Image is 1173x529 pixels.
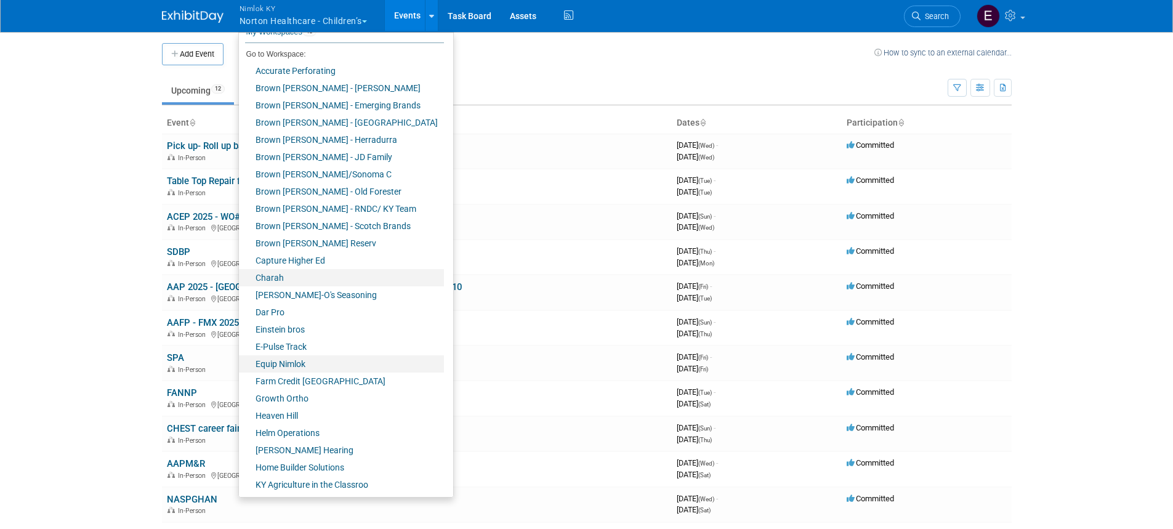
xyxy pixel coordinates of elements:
[847,176,894,185] span: Committed
[847,211,894,220] span: Committed
[167,423,240,434] a: CHEST career fair
[167,401,175,407] img: In-Person Event
[167,211,277,222] a: ACEP 2025 - WO# 2558192
[716,140,718,150] span: -
[677,258,714,267] span: [DATE]
[167,470,667,480] div: [GEOGRAPHIC_DATA], [GEOGRAPHIC_DATA]
[842,113,1012,134] th: Participation
[239,166,444,183] a: Brown [PERSON_NAME]/Sonoma C
[698,354,708,361] span: (Fri)
[698,295,712,302] span: (Tue)
[714,246,715,256] span: -
[677,399,711,408] span: [DATE]
[239,304,444,321] a: Dar Pro
[240,2,367,15] span: Nimlok KY
[178,189,209,197] span: In-Person
[714,211,715,220] span: -
[239,269,444,286] a: Charah
[178,437,209,445] span: In-Person
[847,352,894,361] span: Committed
[167,281,462,293] a: AAP 2025 - [GEOGRAPHIC_DATA], [GEOGRAPHIC_DATA] - WO# 2558310
[239,79,444,97] a: Brown [PERSON_NAME] - [PERSON_NAME]
[698,248,712,255] span: (Thu)
[677,293,712,302] span: [DATE]
[178,472,209,480] span: In-Person
[874,48,1012,57] a: How to sync to an external calendar...
[677,246,715,256] span: [DATE]
[239,493,444,511] a: [PERSON_NAME] Dental Partners
[677,494,718,503] span: [DATE]
[167,329,667,339] div: [GEOGRAPHIC_DATA], [GEOGRAPHIC_DATA]
[167,224,175,230] img: In-Person Event
[698,224,714,231] span: (Wed)
[239,217,444,235] a: Brown [PERSON_NAME] - Scotch Brands
[162,113,672,134] th: Event
[677,222,714,232] span: [DATE]
[672,113,842,134] th: Dates
[847,423,894,432] span: Committed
[714,387,715,397] span: -
[698,213,712,220] span: (Sun)
[162,10,224,23] img: ExhibitDay
[167,472,175,478] img: In-Person Event
[904,6,961,27] a: Search
[239,235,444,252] a: Brown [PERSON_NAME] Reserv
[677,423,715,432] span: [DATE]
[236,79,287,102] a: Past18
[677,176,715,185] span: [DATE]
[167,222,667,232] div: [GEOGRAPHIC_DATA], [GEOGRAPHIC_DATA]
[162,79,234,102] a: Upcoming12
[239,62,444,79] a: Accurate Perforating
[239,286,444,304] a: [PERSON_NAME]-O's Seasoning
[239,390,444,407] a: Growth Ortho
[898,118,904,127] a: Sort by Participation Type
[847,494,894,503] span: Committed
[167,258,667,268] div: [GEOGRAPHIC_DATA], [GEOGRAPHIC_DATA]
[677,435,712,444] span: [DATE]
[239,424,444,442] a: Helm Operations
[977,4,1000,28] img: Elizabeth Griffin
[921,12,949,21] span: Search
[167,176,307,187] a: Table Top Repair for WO# 2558098
[677,140,718,150] span: [DATE]
[239,321,444,338] a: Einstein bros
[698,401,711,408] span: (Sat)
[178,295,209,303] span: In-Person
[167,458,205,469] a: AAPM&R
[167,295,175,301] img: In-Person Event
[167,507,175,513] img: In-Person Event
[167,352,184,363] a: SPA
[677,387,715,397] span: [DATE]
[239,200,444,217] a: Brown [PERSON_NAME] - RNDC/ KY Team
[698,425,712,432] span: (Sun)
[699,118,706,127] a: Sort by Start Date
[239,459,444,476] a: Home Builder Solutions
[698,472,711,479] span: (Sat)
[167,399,667,409] div: [GEOGRAPHIC_DATA], [GEOGRAPHIC_DATA]
[698,331,712,337] span: (Thu)
[698,437,712,443] span: (Thu)
[677,317,715,326] span: [DATE]
[239,338,444,355] a: E-Pulse Track
[698,283,708,290] span: (Fri)
[178,401,209,409] span: In-Person
[239,114,444,131] a: Brown [PERSON_NAME] - [GEOGRAPHIC_DATA]
[698,496,714,503] span: (Wed)
[677,187,712,196] span: [DATE]
[239,183,444,200] a: Brown [PERSON_NAME] - Old Forester
[239,476,444,493] a: KY Agriculture in the Classroo
[167,317,239,328] a: AAFP - FMX 2025
[178,224,209,232] span: In-Person
[698,177,712,184] span: (Tue)
[189,118,195,127] a: Sort by Event Name
[167,331,175,337] img: In-Person Event
[211,84,225,94] span: 12
[677,329,712,338] span: [DATE]
[178,331,209,339] span: In-Person
[162,43,224,65] button: Add Event
[847,281,894,291] span: Committed
[677,211,715,220] span: [DATE]
[710,352,712,361] span: -
[239,148,444,166] a: Brown [PERSON_NAME] - JD Family
[178,366,209,374] span: In-Person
